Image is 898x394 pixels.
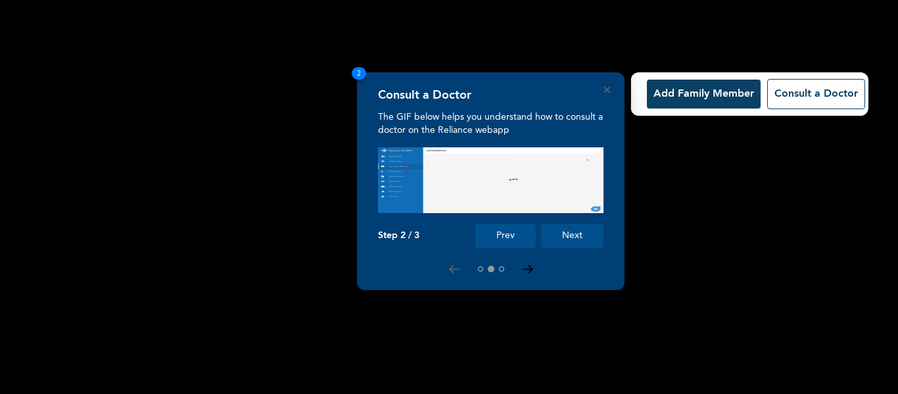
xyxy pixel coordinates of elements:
p: Step 2 / 3 [378,230,419,241]
button: Prev [475,224,536,248]
button: Add Family Member [647,80,761,109]
button: Close [604,87,610,93]
span: 2 [352,67,366,80]
h4: Consult a Doctor [378,88,471,103]
p: The GIF below helps you understand how to consult a doctor on the Reliance webapp [378,111,603,137]
button: Consult a Doctor [767,79,865,109]
img: consult_tour.f0374f2500000a21e88d.gif [378,147,603,213]
button: Next [541,224,603,248]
